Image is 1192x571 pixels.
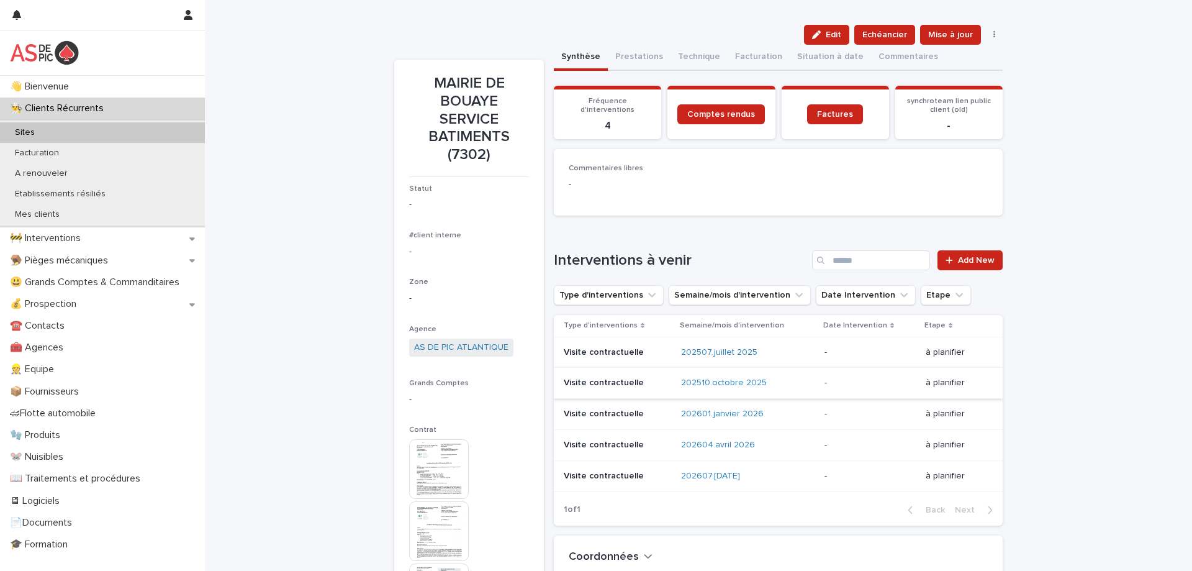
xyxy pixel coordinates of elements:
button: Synthèse [554,45,608,71]
p: 💰 Prospection [5,298,86,310]
a: Add New [937,250,1003,270]
p: Mes clients [5,209,70,220]
p: - [409,198,529,211]
tr: Visite contractuelle202507.juillet 2025 -à planifier [554,337,1003,368]
p: MAIRIE DE BOUAYE SERVICE BATIMENTS (7302) [409,75,529,164]
img: yKcqic14S0S6KrLdrqO6 [10,40,79,65]
p: à planifier [926,347,983,358]
input: Search [812,250,930,270]
button: Date Intervention [816,285,916,305]
a: 202507.juillet 2025 [681,347,757,358]
span: Zone [409,278,428,286]
span: Back [918,506,945,514]
p: Visite contractuelle [564,347,671,358]
p: - [569,178,988,191]
button: Facturation [728,45,790,71]
p: - [824,378,915,388]
p: Visite contractuelle [564,378,671,388]
p: Date Intervention [823,319,887,332]
a: Factures [807,104,863,124]
p: 👷 Equipe [5,363,64,375]
p: 📄Documents [5,517,82,529]
p: à planifier [926,471,983,482]
button: Semaine/mois d'intervention [669,285,811,305]
p: Etape [924,319,946,332]
span: Contrat [409,426,436,434]
a: 202607.[DATE] [681,471,740,482]
h2: Coordonnées [569,550,639,564]
button: Echéancier [854,25,915,45]
button: Edit [804,25,849,45]
button: Commentaires [871,45,946,71]
span: Edit [826,30,841,39]
p: 📦 Fournisseurs [5,386,89,398]
p: 🧰 Agences [5,342,73,354]
p: 👨‍🍳 Clients Récurrents [5,103,114,114]
tr: Visite contractuelle202510.octobre 2025 -à planifier [554,368,1003,399]
p: - [824,440,915,450]
p: ☎️ Contacts [5,320,74,332]
a: 202604.avril 2026 [681,440,755,450]
p: 🧤 Produits [5,429,70,441]
button: Type d'interventions [554,285,664,305]
p: 🐭 Nuisibles [5,451,73,463]
p: - [824,471,915,482]
button: Technique [670,45,728,71]
button: Next [950,505,1003,516]
p: à planifier [926,409,983,419]
p: - [409,292,529,305]
p: 🪤 Pièges mécaniques [5,255,118,267]
span: Commentaires libres [569,165,643,172]
p: 🎓 Formation [5,539,78,550]
button: Coordonnées [569,550,652,564]
span: Echéancier [862,29,907,41]
p: 🏎Flotte automobile [5,408,106,419]
p: A renouveler [5,168,78,179]
span: Statut [409,185,432,193]
p: - [903,120,995,132]
span: Add New [958,256,995,265]
tr: Visite contractuelle202604.avril 2026 -à planifier [554,429,1003,460]
p: Sites [5,127,45,138]
p: 🖥 Logiciels [5,495,70,507]
span: synchroteam lien public client (old) [907,98,991,114]
span: Comptes rendus [687,110,755,119]
button: Etape [921,285,971,305]
span: Agence [409,326,436,333]
a: Comptes rendus [677,104,765,124]
a: AS DE PIC ATLANTIQUE [414,341,508,354]
button: Back [898,505,950,516]
p: Etablissements résiliés [5,189,115,199]
p: - [409,393,529,406]
p: - [824,409,915,419]
tr: Visite contractuelle202601.janvier 2026 -à planifier [554,399,1003,430]
p: Semaine/mois d'intervention [680,319,784,332]
p: Visite contractuelle [564,409,671,419]
h1: Interventions à venir [554,252,807,270]
p: 4 [561,120,654,132]
button: Mise à jour [920,25,981,45]
p: à planifier [926,440,983,450]
p: Visite contractuelle [564,471,671,482]
button: Prestations [608,45,670,71]
button: Situation à date [790,45,871,71]
span: Next [955,506,982,514]
a: 202510.octobre 2025 [681,378,767,388]
p: 👋 Bienvenue [5,81,79,93]
p: 😃 Grands Comptes & Commanditaires [5,276,189,288]
p: - [824,347,915,358]
p: à planifier [926,378,983,388]
span: Mise à jour [928,29,973,41]
p: 🚧 Interventions [5,232,91,244]
p: Type d'interventions [564,319,638,332]
p: Visite contractuelle [564,440,671,450]
span: Factures [817,110,853,119]
p: 📖 Traitements et procédures [5,473,150,485]
span: #client interne [409,232,461,239]
span: Grands Comptes [409,380,469,387]
p: 1 of 1 [554,495,590,525]
a: 202601.janvier 2026 [681,409,764,419]
tr: Visite contractuelle202607.[DATE] -à planifier [554,460,1003,491]
span: Fréquence d'interventions [580,98,634,114]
